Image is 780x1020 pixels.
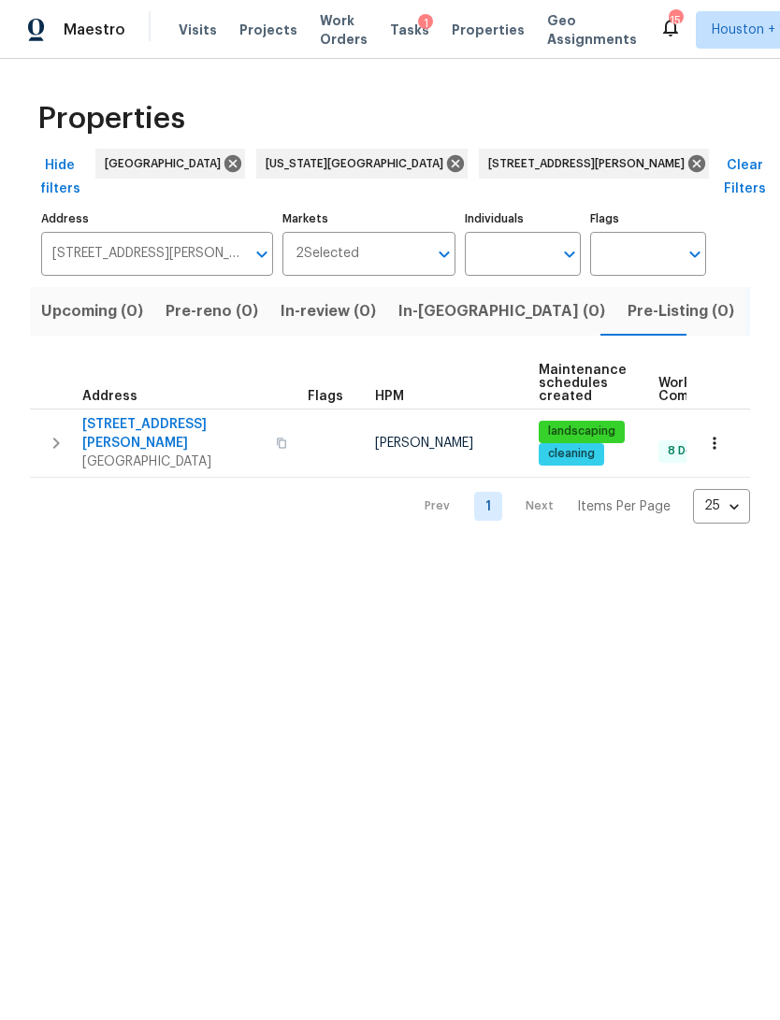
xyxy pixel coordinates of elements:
span: Pre-reno (0) [166,298,258,324]
span: HPM [375,390,404,403]
label: Flags [590,213,706,224]
span: In-[GEOGRAPHIC_DATA] (0) [398,298,605,324]
div: 25 [693,481,750,530]
span: Clear Filters [722,154,767,200]
span: [STREET_ADDRESS][PERSON_NAME] [82,415,265,453]
span: [GEOGRAPHIC_DATA] [82,453,265,471]
span: Maintenance schedules created [539,364,627,403]
button: Clear Filters [715,149,774,206]
button: Open [431,241,457,267]
span: Geo Assignments [547,11,637,49]
span: Tasks [390,23,429,36]
button: Open [556,241,583,267]
span: Maestro [64,21,125,39]
span: [US_STATE][GEOGRAPHIC_DATA] [266,154,451,173]
span: 8 Done [660,443,715,459]
span: 2 Selected [296,246,359,262]
div: 1 [418,14,433,33]
span: Hide filters [37,154,82,200]
span: [PERSON_NAME] [375,437,473,450]
label: Individuals [465,213,581,224]
span: Work Orders [320,11,368,49]
div: [US_STATE][GEOGRAPHIC_DATA] [256,149,468,179]
nav: Pagination Navigation [407,489,750,524]
span: landscaping [541,424,623,439]
span: Properties [37,109,185,128]
span: Upcoming (0) [41,298,143,324]
label: Markets [282,213,456,224]
span: Pre-Listing (0) [628,298,734,324]
div: 15 [669,11,682,30]
button: Open [249,241,275,267]
span: Work Order Completion [658,377,776,403]
p: Items Per Page [577,497,671,516]
span: In-review (0) [281,298,376,324]
div: [STREET_ADDRESS][PERSON_NAME] [479,149,709,179]
span: cleaning [541,446,602,462]
button: Open [682,241,708,267]
a: Goto page 1 [474,492,502,521]
button: Hide filters [30,149,90,206]
span: Properties [452,21,525,39]
span: Projects [239,21,297,39]
span: [GEOGRAPHIC_DATA] [105,154,228,173]
span: [STREET_ADDRESS][PERSON_NAME] [488,154,692,173]
span: Visits [179,21,217,39]
span: Flags [308,390,343,403]
label: Address [41,213,273,224]
span: Address [82,390,137,403]
div: [GEOGRAPHIC_DATA] [95,149,245,179]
